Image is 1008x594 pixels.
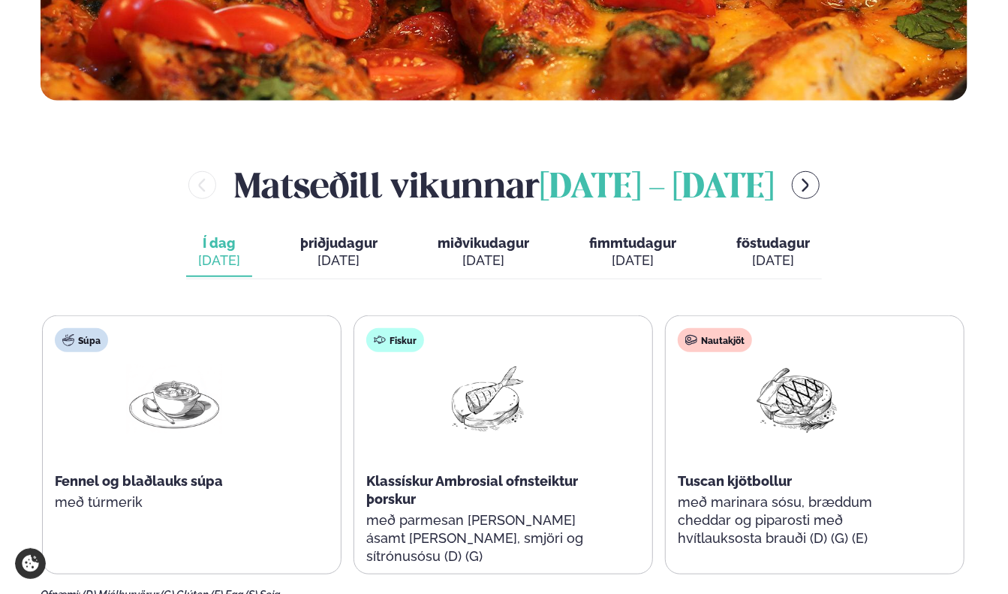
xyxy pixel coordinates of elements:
[55,473,223,489] span: Fennel og blaðlauks súpa
[577,228,688,278] button: fimmtudagur [DATE]
[198,252,240,270] div: [DATE]
[438,252,529,270] div: [DATE]
[198,234,240,252] span: Í dag
[374,334,386,346] img: fish.svg
[188,171,216,199] button: menu-btn-left
[55,493,293,511] p: með túrmerik
[724,228,822,278] button: föstudagur [DATE]
[589,252,676,270] div: [DATE]
[186,228,252,278] button: Í dag [DATE]
[736,235,810,251] span: föstudagur
[438,235,529,251] span: miðvikudagur
[540,172,774,205] span: [DATE] - [DATE]
[366,473,578,507] span: Klassískur Ambrosial ofnsteiktur þorskur
[366,511,605,565] p: með parmesan [PERSON_NAME] ásamt [PERSON_NAME], smjöri og sítrónusósu (D) (G)
[792,171,820,199] button: menu-btn-right
[15,548,46,579] a: Cookie settings
[678,493,916,547] p: með marinara sósu, bræddum cheddar og piparosti með hvítlauksosta brauði (D) (G) (E)
[685,334,697,346] img: beef.svg
[288,228,390,278] button: þriðjudagur [DATE]
[438,364,534,434] img: Fish.png
[589,235,676,251] span: fimmtudagur
[678,473,792,489] span: Tuscan kjötbollur
[62,334,74,346] img: soup.svg
[234,161,774,210] h2: Matseðill vikunnar
[300,235,378,251] span: þriðjudagur
[678,328,752,352] div: Nautakjöt
[736,252,810,270] div: [DATE]
[55,328,108,352] div: Súpa
[126,364,222,434] img: Soup.png
[749,364,845,434] img: Beef-Meat.png
[300,252,378,270] div: [DATE]
[426,228,541,278] button: miðvikudagur [DATE]
[366,328,424,352] div: Fiskur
